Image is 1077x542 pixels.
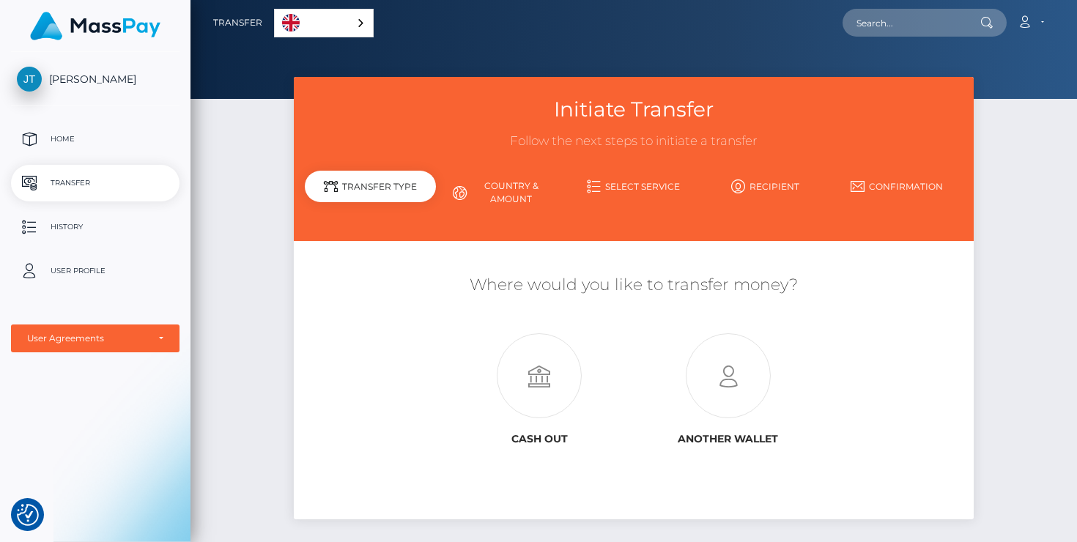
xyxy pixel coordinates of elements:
button: Consent Preferences [17,504,39,526]
aside: Language selected: English [274,9,374,37]
p: User Profile [17,260,174,282]
p: Transfer [17,172,174,194]
h6: Cash out [456,433,623,445]
h3: Follow the next steps to initiate a transfer [305,133,963,150]
a: Country & Amount [436,174,568,212]
a: Transfer [11,165,179,201]
a: Recipient [700,174,832,199]
h6: Another wallet [645,433,812,445]
div: Transfer Type [305,171,437,202]
span: [PERSON_NAME] [11,73,179,86]
p: History [17,216,174,238]
img: Revisit consent button [17,504,39,526]
input: Search... [843,9,980,37]
a: History [11,209,179,245]
a: Confirmation [831,174,963,199]
a: Transfer [213,7,262,38]
button: User Agreements [11,324,179,352]
div: User Agreements [27,333,147,344]
a: Select Service [568,174,700,199]
div: Language [274,9,374,37]
h3: Initiate Transfer [305,95,963,124]
p: Home [17,128,174,150]
h5: Where would you like to transfer money? [305,274,963,297]
a: User Profile [11,253,179,289]
a: Home [11,121,179,157]
a: English [275,10,373,37]
img: MassPay [30,12,160,40]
